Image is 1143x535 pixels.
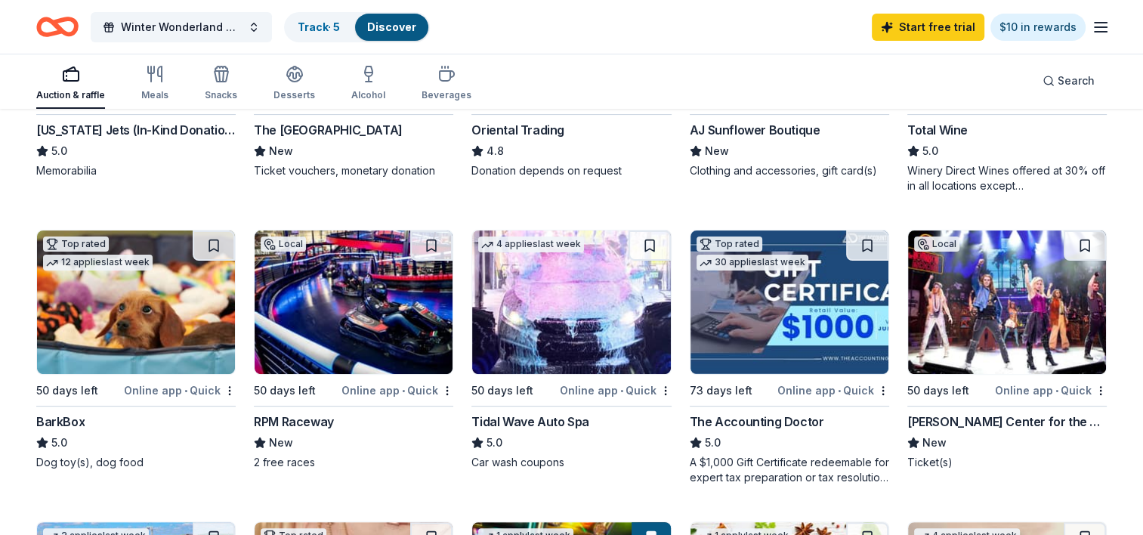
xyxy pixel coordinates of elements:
div: 50 days left [36,382,98,400]
div: Memorabilia [36,163,236,178]
span: New [269,142,293,160]
span: Search [1058,72,1095,90]
div: Meals [141,89,168,101]
img: Image for The Accounting Doctor [690,230,888,374]
div: 30 applies last week [697,255,808,271]
div: Clothing and accessories, gift card(s) [690,163,889,178]
div: The Accounting Doctor [690,413,824,431]
div: Tidal Wave Auto Spa [471,413,588,431]
div: Oriental Trading [471,121,564,139]
button: Track· 5Discover [284,12,430,42]
div: 50 days left [907,382,969,400]
div: Online app Quick [341,381,453,400]
span: • [620,385,623,397]
div: Car wash coupons [471,455,671,470]
div: 73 days left [690,382,752,400]
div: A $1,000 Gift Certificate redeemable for expert tax preparation or tax resolution services—recipi... [690,455,889,485]
div: 4 applies last week [478,237,584,252]
span: • [402,385,405,397]
span: Winter Wonderland of Giving [121,18,242,36]
div: Online app Quick [995,381,1107,400]
button: Beverages [422,59,471,109]
button: Desserts [273,59,315,109]
button: Snacks [205,59,237,109]
div: Winery Direct Wines offered at 30% off in all locations except [GEOGRAPHIC_DATA], [GEOGRAPHIC_DAT... [907,163,1107,193]
span: • [184,385,187,397]
button: Auction & raffle [36,59,105,109]
button: Search [1030,66,1107,96]
a: Image for BarkBoxTop rated12 applieslast week50 days leftOnline app•QuickBarkBox5.0Dog toy(s), do... [36,230,236,470]
div: The [GEOGRAPHIC_DATA] [254,121,403,139]
div: AJ Sunflower Boutique [690,121,820,139]
a: Image for The Accounting DoctorTop rated30 applieslast week73 days leftOnline app•QuickThe Accoun... [690,230,889,485]
div: 50 days left [254,382,316,400]
div: BarkBox [36,413,85,431]
a: Start free trial [872,14,984,41]
span: 5.0 [51,434,67,452]
div: 12 applies last week [43,255,153,271]
div: Online app Quick [777,381,889,400]
span: 5.0 [705,434,721,452]
a: Image for Tidal Wave Auto Spa4 applieslast week50 days leftOnline app•QuickTidal Wave Auto Spa5.0... [471,230,671,470]
span: • [838,385,841,397]
img: Image for Tidal Wave Auto Spa [472,230,670,374]
div: Local [261,237,306,252]
div: Desserts [273,89,315,101]
div: 2 free races [254,455,453,470]
div: Snacks [205,89,237,101]
div: Alcohol [351,89,385,101]
a: Image for Tilles Center for the Performing ArtsLocal50 days leftOnline app•Quick[PERSON_NAME] Cen... [907,230,1107,470]
a: Discover [367,20,416,33]
span: 5.0 [922,142,938,160]
div: Online app Quick [124,381,236,400]
div: Dog toy(s), dog food [36,455,236,470]
div: Donation depends on request [471,163,671,178]
a: $10 in rewards [990,14,1086,41]
div: Top rated [43,237,109,252]
button: Winter Wonderland of Giving [91,12,272,42]
span: 5.0 [51,142,67,160]
div: Online app Quick [560,381,672,400]
a: Image for RPM RacewayLocal50 days leftOnline app•QuickRPM RacewayNew2 free races [254,230,453,470]
div: Ticket vouchers, monetary donation [254,163,453,178]
img: Image for BarkBox [37,230,235,374]
span: New [269,434,293,452]
span: 5.0 [487,434,502,452]
button: Meals [141,59,168,109]
span: New [705,142,729,160]
div: [PERSON_NAME] Center for the Performing Arts [907,413,1107,431]
div: Total Wine [907,121,968,139]
div: Beverages [422,89,471,101]
span: 4.8 [487,142,504,160]
span: • [1055,385,1058,397]
button: Alcohol [351,59,385,109]
div: Top rated [697,237,762,252]
div: RPM Raceway [254,413,334,431]
img: Image for Tilles Center for the Performing Arts [908,230,1106,374]
div: Ticket(s) [907,455,1107,470]
a: Home [36,9,79,45]
div: 50 days left [471,382,533,400]
div: Auction & raffle [36,89,105,101]
div: [US_STATE] Jets (In-Kind Donation) [36,121,236,139]
img: Image for RPM Raceway [255,230,453,374]
span: New [922,434,947,452]
a: Track· 5 [298,20,340,33]
div: Local [914,237,959,252]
